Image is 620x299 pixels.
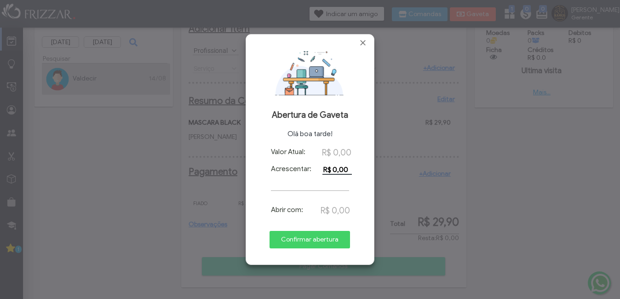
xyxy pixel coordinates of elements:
[271,148,305,156] label: Valor Atual:
[358,38,367,47] a: Fechar
[322,148,351,158] span: R$ 0,00
[253,110,367,120] span: Abertura de Gaveta
[253,130,367,138] span: Olá boa tarde!
[271,206,303,214] label: Abrir com:
[322,165,352,175] input: 0.0
[321,206,350,216] span: R$ 0,00
[276,233,344,247] span: Confirmar abertura
[253,50,367,96] img: Abrir Gaveta
[270,231,350,248] button: Confirmar abertura
[271,165,311,173] label: Acrescentar:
